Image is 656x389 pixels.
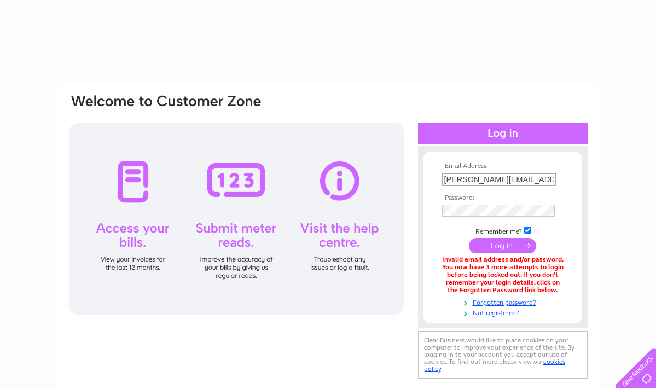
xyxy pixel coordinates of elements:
[439,194,566,202] th: Password:
[442,297,566,307] a: Forgotten password?
[442,307,566,317] a: Not registered?
[424,358,565,373] a: cookies policy
[439,225,566,236] td: Remember me?
[418,331,588,379] div: Clear Business would like to place cookies on your computer to improve your experience of the sit...
[469,238,536,253] input: Submit
[439,162,566,170] th: Email Address:
[442,256,564,294] div: Invalid email address and/or password. You now have 3 more attempts to login before being locked ...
